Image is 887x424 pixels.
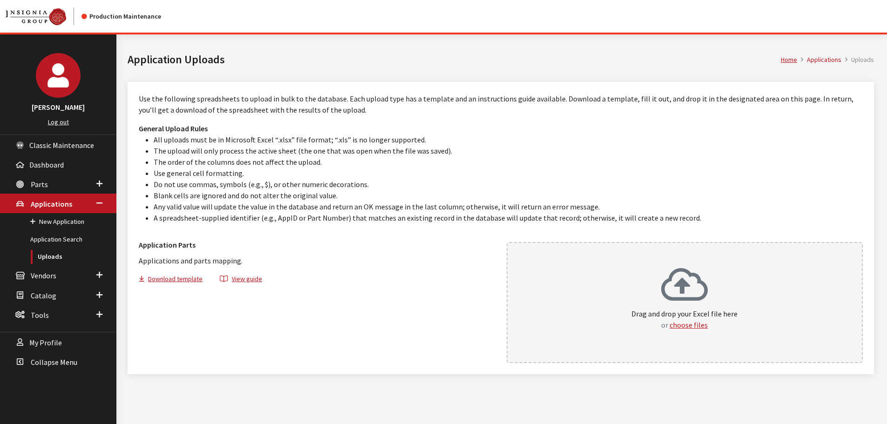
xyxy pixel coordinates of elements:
button: Download template [139,274,210,287]
span: Catalog [31,291,56,300]
li: Any valid value will update the value in the database and return an OK message in the last column... [154,201,863,212]
button: choose files [670,319,708,330]
li: Uploads [841,55,874,65]
h3: Application Parts [139,239,495,250]
li: The order of the columns does not affect the upload. [154,156,863,168]
a: Insignia Group logo [6,7,81,25]
span: Classic Maintenance [29,141,94,150]
span: Applications [31,199,72,209]
li: The upload will only process the active sheet (the one that was open when the file was saved). [154,145,863,156]
li: All uploads must be in Microsoft Excel “.xlsx” file format; “.xls” is no longer supported. [154,134,863,145]
a: Home [781,55,797,64]
p: Use the following spreadsheets to upload in bulk to the database. Each upload type has a template... [139,93,863,115]
a: Log out [48,118,69,126]
img: Catalog Maintenance [6,8,66,25]
p: Applications and parts mapping. [139,255,495,266]
button: View guide [212,274,270,287]
h1: Application Uploads [128,51,781,68]
li: Do not use commas, symbols (e.g., $), or other numeric decorations. [154,179,863,190]
div: Production Maintenance [81,12,161,21]
h3: [PERSON_NAME] [9,101,107,113]
p: Drag and drop your Excel file here [631,308,738,330]
span: My Profile [29,338,62,347]
h3: General Upload Rules [139,123,863,134]
li: Use general cell formatting. [154,168,863,179]
span: Collapse Menu [31,357,77,367]
span: Dashboard [29,160,64,169]
span: or [661,320,668,330]
li: Applications [797,55,841,65]
li: A spreadsheet-supplied identifier (e.g., AppID or Part Number) that matches an existing record in... [154,212,863,223]
span: Tools [31,310,49,320]
span: Vendors [31,271,56,281]
li: Blank cells are ignored and do not alter the original value. [154,190,863,201]
span: Parts [31,180,48,189]
img: Cheyenne Dorton [36,53,81,98]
